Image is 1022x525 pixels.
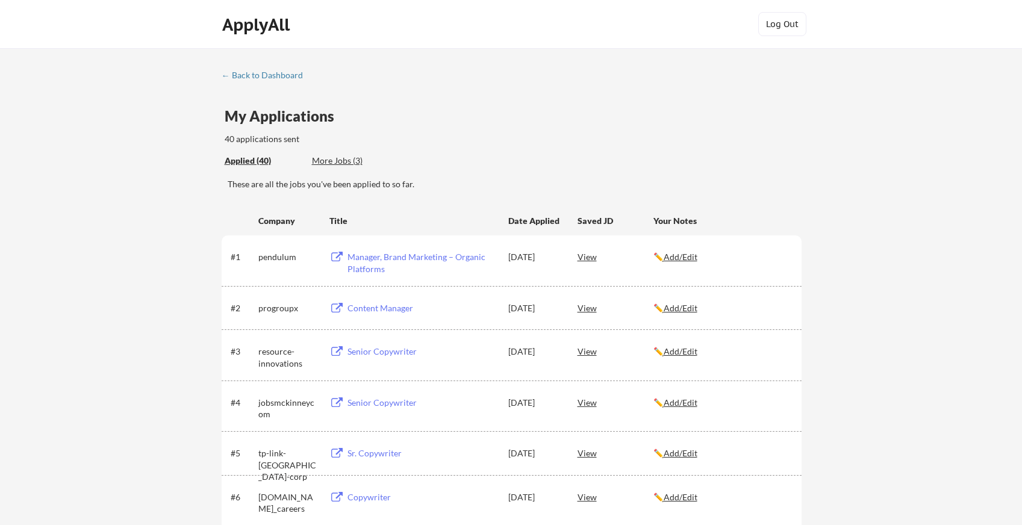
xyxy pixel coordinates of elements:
[312,155,400,167] div: More Jobs (3)
[228,178,802,190] div: These are all the jobs you've been applied to so far.
[347,397,497,409] div: Senior Copywriter
[508,302,561,314] div: [DATE]
[508,447,561,459] div: [DATE]
[231,447,254,459] div: #5
[258,447,319,483] div: tp-link-[GEOGRAPHIC_DATA]-corp
[508,251,561,263] div: [DATE]
[258,491,319,515] div: [DOMAIN_NAME]_careers
[312,155,400,167] div: These are job applications we think you'd be a good fit for, but couldn't apply you to automatica...
[225,133,458,145] div: 40 applications sent
[578,297,653,318] div: View
[231,251,254,263] div: #1
[258,302,319,314] div: progroupx
[653,346,791,358] div: ✏️
[653,215,791,227] div: Your Notes
[258,215,319,227] div: Company
[347,302,497,314] div: Content Manager
[225,109,344,123] div: My Applications
[258,346,319,369] div: resource-innovations
[231,397,254,409] div: #4
[258,251,319,263] div: pendulum
[508,491,561,503] div: [DATE]
[653,397,791,409] div: ✏️
[347,346,497,358] div: Senior Copywriter
[347,251,497,275] div: Manager, Brand Marketing – Organic Platforms
[653,491,791,503] div: ✏️
[329,215,497,227] div: Title
[231,302,254,314] div: #2
[508,346,561,358] div: [DATE]
[664,252,697,262] u: Add/Edit
[225,155,303,167] div: These are all the jobs you've been applied to so far.
[225,155,303,167] div: Applied (40)
[508,215,561,227] div: Date Applied
[578,442,653,464] div: View
[578,210,653,231] div: Saved JD
[653,302,791,314] div: ✏️
[231,491,254,503] div: #6
[758,12,806,36] button: Log Out
[664,492,697,502] u: Add/Edit
[508,397,561,409] div: [DATE]
[664,397,697,408] u: Add/Edit
[231,346,254,358] div: #3
[222,71,312,79] div: ← Back to Dashboard
[653,251,791,263] div: ✏️
[222,14,293,35] div: ApplyAll
[578,486,653,508] div: View
[664,346,697,356] u: Add/Edit
[578,340,653,362] div: View
[578,246,653,267] div: View
[664,303,697,313] u: Add/Edit
[347,447,497,459] div: Sr. Copywriter
[258,397,319,420] div: jobsmckinneycom
[347,491,497,503] div: Copywriter
[664,448,697,458] u: Add/Edit
[578,391,653,413] div: View
[653,447,791,459] div: ✏️
[222,70,312,82] a: ← Back to Dashboard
